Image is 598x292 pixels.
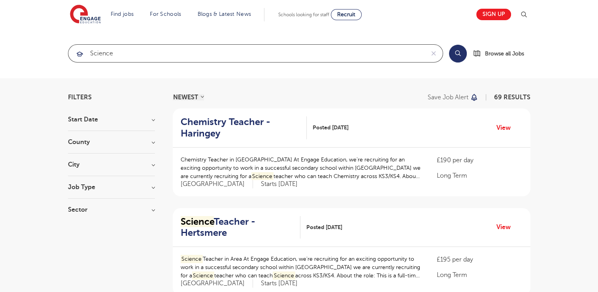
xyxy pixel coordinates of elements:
p: Chemistry Teacher in [GEOGRAPHIC_DATA] At Engage Education, we’re recruiting for an exciting oppo... [181,155,421,180]
a: View [496,222,517,232]
p: £195 per day [437,255,522,264]
a: Chemistry Teacher - Haringey [181,116,307,139]
p: Starts [DATE] [261,279,298,288]
span: Schools looking for staff [278,12,329,17]
p: £190 per day [437,155,522,165]
a: ScienceTeacher - Hertsmere [181,216,301,239]
span: Recruit [337,11,355,17]
input: Submit [68,45,424,62]
a: Blogs & Latest News [198,11,251,17]
h3: Start Date [68,116,155,123]
span: [GEOGRAPHIC_DATA] [181,180,253,188]
div: Submit [68,44,443,63]
mark: Science [251,172,274,180]
button: Clear [424,45,443,62]
p: Save job alert [428,94,468,100]
mark: Science [192,271,215,280]
a: View [496,123,517,133]
h3: City [68,161,155,168]
p: Long Term [437,171,522,180]
h2: Chemistry Teacher - Haringey [181,116,300,139]
img: Engage Education [70,5,101,25]
p: Starts [DATE] [261,180,298,188]
a: Sign up [476,9,511,20]
a: Browse all Jobs [473,49,530,58]
a: Find jobs [111,11,134,17]
span: 69 RESULTS [494,94,530,101]
h2: Teacher - Hertsmere [181,216,294,239]
span: [GEOGRAPHIC_DATA] [181,279,253,288]
p: Long Term [437,270,522,280]
h3: Job Type [68,184,155,190]
span: Posted [DATE] [306,223,342,231]
a: Recruit [331,9,362,20]
a: For Schools [150,11,181,17]
h3: Sector [68,207,155,213]
span: Browse all Jobs [485,49,524,58]
button: Save job alert [428,94,479,100]
span: Posted [DATE] [313,123,349,132]
p: Teacher in Area At Engage Education, we’re recruiting for an exciting opportunity to work in a su... [181,255,421,280]
span: Filters [68,94,92,100]
mark: Science [181,255,203,263]
h3: County [68,139,155,145]
mark: Science [273,271,295,280]
button: Search [449,45,467,63]
mark: Science [181,216,214,227]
